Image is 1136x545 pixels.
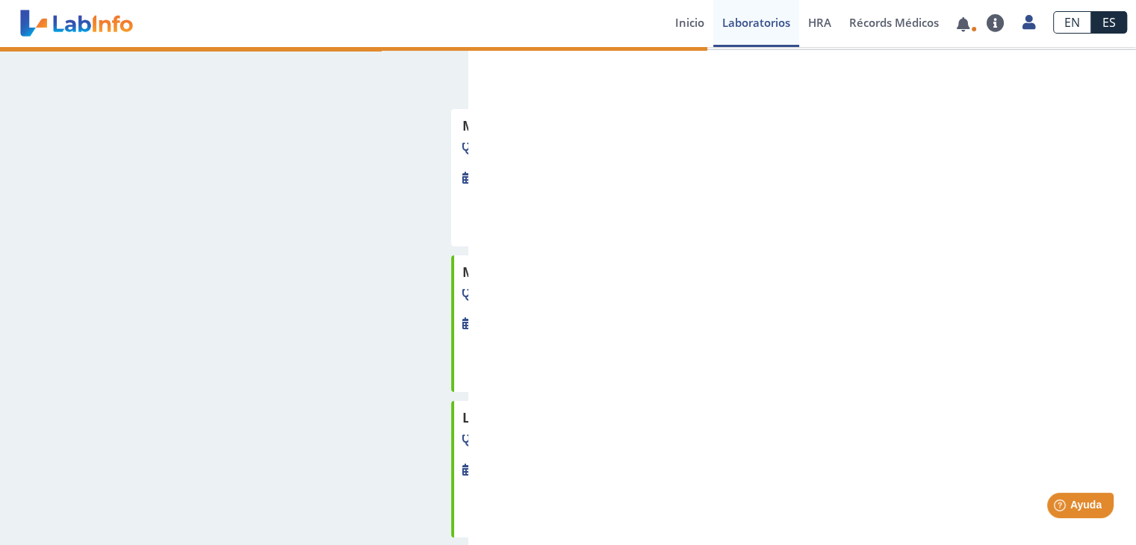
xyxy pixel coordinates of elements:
[462,263,684,283] span: Metro Pavia Clinic Aguadilla
[1003,487,1120,529] iframe: Help widget launcher
[462,408,586,429] span: Labinfosystems
[1053,11,1091,34] a: EN
[1091,11,1127,34] a: ES
[462,116,684,137] span: Metro Pavia Clinic Aguadilla
[808,15,831,30] span: HRA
